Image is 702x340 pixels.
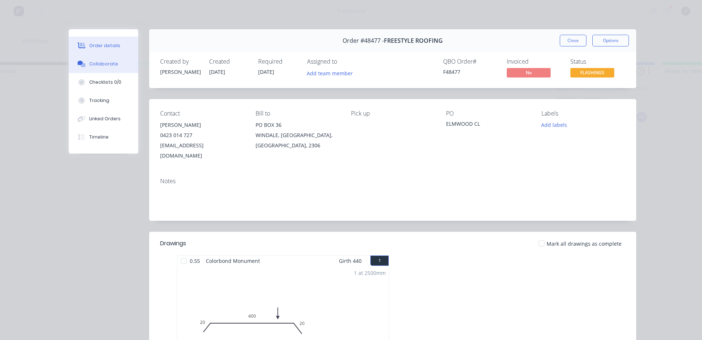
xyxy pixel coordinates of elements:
[570,58,625,65] div: Status
[351,110,435,117] div: Pick up
[69,73,138,91] button: Checklists 0/0
[69,37,138,55] button: Order details
[307,58,380,65] div: Assigned to
[570,68,614,79] button: FLASHINGS
[570,68,614,77] span: FLASHINGS
[446,120,530,130] div: ELMWOOD CL
[160,68,200,76] div: [PERSON_NAME]
[160,239,186,248] div: Drawings
[203,256,263,266] span: Colorbond Monument
[89,61,118,67] div: Collaborate
[256,130,339,151] div: WINDALE, [GEOGRAPHIC_DATA], [GEOGRAPHIC_DATA], 2306
[256,120,339,130] div: PO BOX 36
[507,68,551,77] span: No
[89,42,120,49] div: Order details
[592,35,629,46] button: Options
[89,134,109,140] div: Timeline
[160,140,244,161] div: [EMAIL_ADDRESS][DOMAIN_NAME]
[443,58,498,65] div: QBO Order #
[256,110,339,117] div: Bill to
[187,256,203,266] span: 0.55
[89,79,121,86] div: Checklists 0/0
[446,110,530,117] div: PO
[69,91,138,110] button: Tracking
[384,37,443,44] span: FREESTYLE ROOFING
[303,68,357,78] button: Add team member
[160,58,200,65] div: Created by
[160,120,244,161] div: [PERSON_NAME]0423 014 727[EMAIL_ADDRESS][DOMAIN_NAME]
[160,120,244,130] div: [PERSON_NAME]
[89,116,121,122] div: Linked Orders
[69,110,138,128] button: Linked Orders
[343,37,384,44] span: Order #48477 -
[307,68,357,78] button: Add team member
[160,130,244,140] div: 0423 014 727
[339,256,362,266] span: Girth 440
[560,35,586,46] button: Close
[537,120,571,130] button: Add labels
[209,58,249,65] div: Created
[541,110,625,117] div: Labels
[160,110,244,117] div: Contact
[370,256,389,266] button: 1
[547,240,622,248] span: Mark all drawings as complete
[507,58,562,65] div: Invoiced
[69,128,138,146] button: Timeline
[160,178,625,185] div: Notes
[258,68,274,75] span: [DATE]
[89,97,109,104] div: Tracking
[209,68,225,75] span: [DATE]
[69,55,138,73] button: Collaborate
[354,269,386,277] div: 1 at 2500mm
[256,120,339,151] div: PO BOX 36WINDALE, [GEOGRAPHIC_DATA], [GEOGRAPHIC_DATA], 2306
[443,68,498,76] div: F48477
[258,58,298,65] div: Required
